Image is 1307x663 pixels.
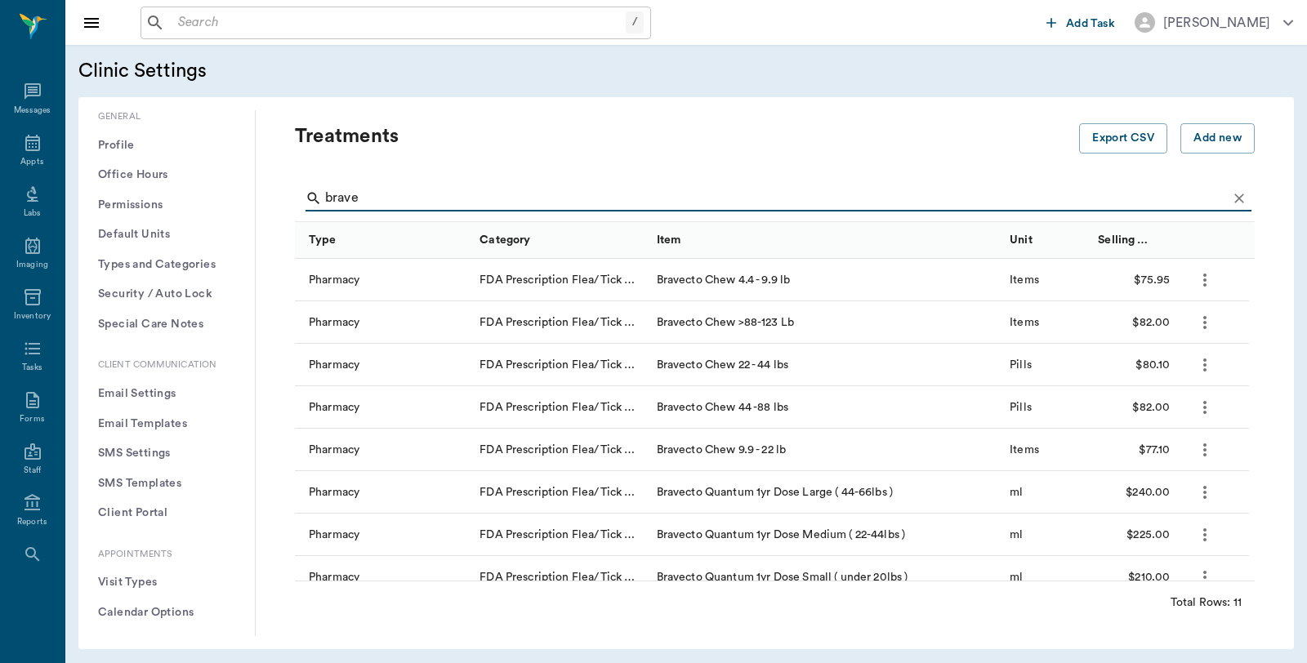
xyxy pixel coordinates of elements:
div: Bravecto Chew >88-123 Lb [649,301,1002,344]
div: Item [657,217,681,263]
button: Sort [534,229,557,251]
div: Bravecto Chew 44 -88 lbs [649,386,1002,429]
div: Staff [24,465,41,477]
button: Sort [1190,229,1213,251]
div: Pills [1010,399,1032,416]
div: Pharmacy [309,272,359,288]
button: Permissions [91,190,242,220]
div: Bravecto Chew 4.4 - 9.9 lb [649,259,1002,301]
p: Appointments [91,548,242,562]
div: FDA Prescription Flea/Tick Non-HW Parasite Control [480,399,640,416]
div: Items [1010,314,1039,331]
button: Visit Types [91,567,242,598]
p: General [91,110,242,124]
button: Close drawer [75,7,108,39]
div: Pharmacy [309,314,359,331]
div: Pharmacy [309,484,359,501]
button: Email Templates [91,409,242,439]
div: Unit [1010,217,1033,263]
iframe: Intercom live chat [16,607,56,647]
button: [PERSON_NAME] [1122,7,1306,38]
div: Messages [14,105,51,117]
div: Pharmacy [309,399,359,416]
div: $210.00 [1090,556,1178,598]
div: Total Rows: 11 [1171,594,1242,611]
div: [PERSON_NAME] [1163,13,1270,33]
div: Items [1010,442,1039,458]
div: ml [1010,527,1023,543]
button: Default Units [91,220,242,250]
button: more [1191,521,1219,549]
div: Selling Price/Unit [1098,217,1149,263]
div: $77.10 [1090,429,1178,471]
div: Selling Price/Unit [1090,222,1178,259]
div: FDA Prescription Flea/Tick Non-HW Parasite Control [480,357,640,373]
div: Pills [1010,357,1032,373]
div: $82.00 [1090,386,1178,429]
input: Search [172,11,626,34]
div: Bravecto Quantum 1yr Dose Large ( 44-66lbs ) [649,471,1002,514]
button: Office Hours [91,160,242,190]
div: Labs [24,207,41,220]
div: Category [480,217,530,263]
button: Sort [1037,229,1059,251]
button: Sort [341,229,364,251]
div: Pharmacy [309,442,359,458]
button: more [1191,436,1219,464]
p: Client Communication [91,358,242,372]
div: Reports [17,516,47,528]
div: / [626,11,644,33]
button: Special Care Notes [91,309,242,340]
button: Client Portal [91,498,242,528]
div: Imaging [16,259,48,271]
div: FDA Prescription Flea/Tick Non-HW Parasite Control [480,569,640,585]
div: Bravecto Chew 9.9 - 22 lb [649,429,1002,471]
button: Calendar Options [91,598,242,628]
div: FDA Prescription Flea/Tick Non-HW Parasite Control [480,272,640,288]
button: more [1191,478,1219,506]
div: Unit [1001,222,1090,259]
button: SMS Templates [91,469,242,499]
div: Appts [20,156,43,168]
button: more [1191,309,1219,336]
div: Bravecto Quantum 1yr Dose Medium ( 22-44lbs ) [649,514,1002,556]
div: Items [1010,272,1039,288]
div: Bravecto Chew 22 - 44 lbs [649,344,1002,386]
button: SMS Settings [91,438,242,469]
div: ml [1010,484,1023,501]
button: Add new [1180,123,1255,154]
div: Type [309,217,337,263]
button: Types and Categories [91,250,242,280]
h5: Clinic Settings [78,58,507,84]
button: Security / Auto Lock [91,279,242,309]
div: Pharmacy [309,569,359,585]
div: Inventory [14,310,51,323]
div: $225.00 [1090,514,1178,556]
button: Add Task [1040,7,1122,38]
button: more [1191,266,1219,294]
p: Treatments [295,123,1030,149]
div: $80.10 [1090,344,1178,386]
button: more [1191,351,1219,379]
button: more [1191,563,1219,591]
div: Pharmacy [309,527,359,543]
button: Email Settings [91,379,242,409]
div: $240.00 [1090,471,1178,514]
button: Sort [1153,229,1176,251]
div: Type [295,222,471,259]
div: FDA Prescription Flea/Tick Non-HW Parasite Control [480,314,640,331]
div: $75.95 [1090,259,1178,301]
button: Direct Online Booking [91,627,242,657]
div: Item [649,222,1002,259]
div: Category [471,222,648,259]
div: $82.00 [1090,301,1178,344]
button: Clear [1227,186,1251,211]
input: Find a treatment [325,185,1227,211]
div: Bravecto Quantum 1yr Dose Small ( under 20lbs ) [649,556,1002,598]
div: Tasks [22,362,42,374]
div: ml [1010,569,1023,585]
div: Search [306,185,1251,215]
button: Export CSV [1079,123,1167,154]
div: FDA Prescription Flea/Tick Non-HW Parasite Control [480,484,640,501]
div: Forms [20,413,44,425]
